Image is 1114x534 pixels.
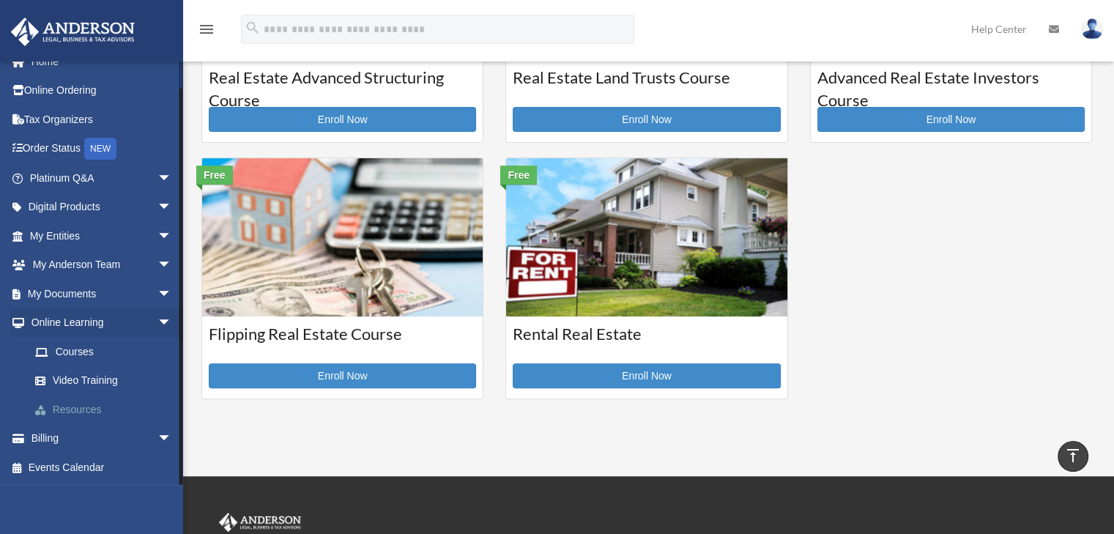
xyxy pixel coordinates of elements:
a: Resources [21,395,194,424]
span: arrow_drop_down [157,251,187,281]
a: Billingarrow_drop_down [10,424,194,453]
div: Free [196,166,233,185]
a: Enroll Now [513,107,780,132]
span: arrow_drop_down [157,308,187,338]
a: menu [198,26,215,38]
span: arrow_drop_down [157,221,187,251]
span: arrow_drop_down [157,279,187,309]
a: Digital Productsarrow_drop_down [10,193,194,222]
a: Enroll Now [209,363,476,388]
a: Online Learningarrow_drop_down [10,308,194,338]
a: Video Training [21,366,194,396]
a: My Entitiesarrow_drop_down [10,221,194,251]
h3: Rental Real Estate [513,323,780,360]
div: Free [500,166,537,185]
img: User Pic [1081,18,1103,40]
i: search [245,20,261,36]
span: arrow_drop_down [157,193,187,223]
a: My Documentsarrow_drop_down [10,279,194,308]
a: Enroll Now [817,107,1085,132]
h3: Real Estate Advanced Structuring Course [209,67,476,103]
img: Anderson Advisors Platinum Portal [216,513,304,532]
div: NEW [84,138,116,160]
a: Events Calendar [10,453,194,482]
a: My Anderson Teamarrow_drop_down [10,251,194,280]
i: vertical_align_top [1064,447,1082,464]
a: Enroll Now [513,363,780,388]
a: Courses [21,337,187,366]
a: Platinum Q&Aarrow_drop_down [10,163,194,193]
h3: Real Estate Land Trusts Course [513,67,780,103]
a: Enroll Now [209,107,476,132]
a: Online Ordering [10,76,194,105]
h3: Flipping Real Estate Course [209,323,476,360]
a: Tax Organizers [10,105,194,134]
span: arrow_drop_down [157,163,187,193]
a: Order StatusNEW [10,134,194,164]
a: vertical_align_top [1058,441,1088,472]
img: Anderson Advisors Platinum Portal [7,18,139,46]
h3: Advanced Real Estate Investors Course [817,67,1085,103]
span: arrow_drop_down [157,424,187,454]
i: menu [198,21,215,38]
